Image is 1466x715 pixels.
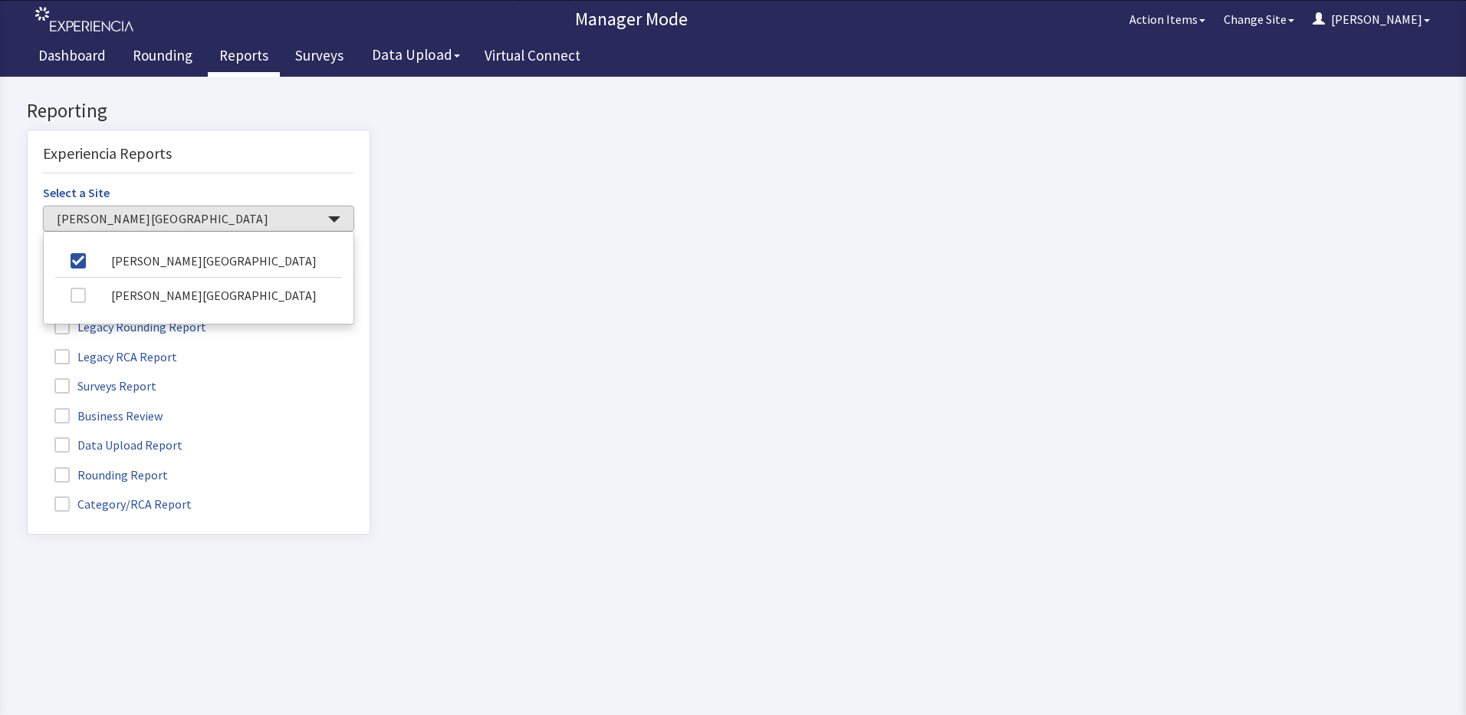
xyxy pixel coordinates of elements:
[121,38,204,77] a: Rounding
[284,38,355,77] a: Surveys
[1120,4,1215,35] button: Action Items
[43,417,207,437] label: Category/RCA Report
[43,387,183,407] label: Rounding Report
[55,166,342,201] a: [PERSON_NAME][GEOGRAPHIC_DATA]
[57,133,325,151] span: [PERSON_NAME][GEOGRAPHIC_DATA]
[43,357,198,377] label: Data Upload Report
[27,24,370,45] h2: Reporting
[43,269,192,289] label: Legacy RCA Report
[363,41,469,69] button: Data Upload
[473,38,592,77] a: Virtual Connect
[55,201,342,236] a: [PERSON_NAME][GEOGRAPHIC_DATA]
[43,239,222,259] label: Legacy Rounding Report
[43,65,354,97] div: Experiencia Reports
[43,328,178,348] label: Business Review
[43,298,172,318] label: Surveys Report
[27,38,117,77] a: Dashboard
[142,7,1120,31] p: Manager Mode
[43,129,354,155] button: [PERSON_NAME][GEOGRAPHIC_DATA]
[35,7,133,32] img: experiencia_logo.png
[1215,4,1303,35] button: Change Site
[43,107,110,125] label: Select a Site
[208,38,280,77] a: Reports
[1303,4,1439,35] button: [PERSON_NAME]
